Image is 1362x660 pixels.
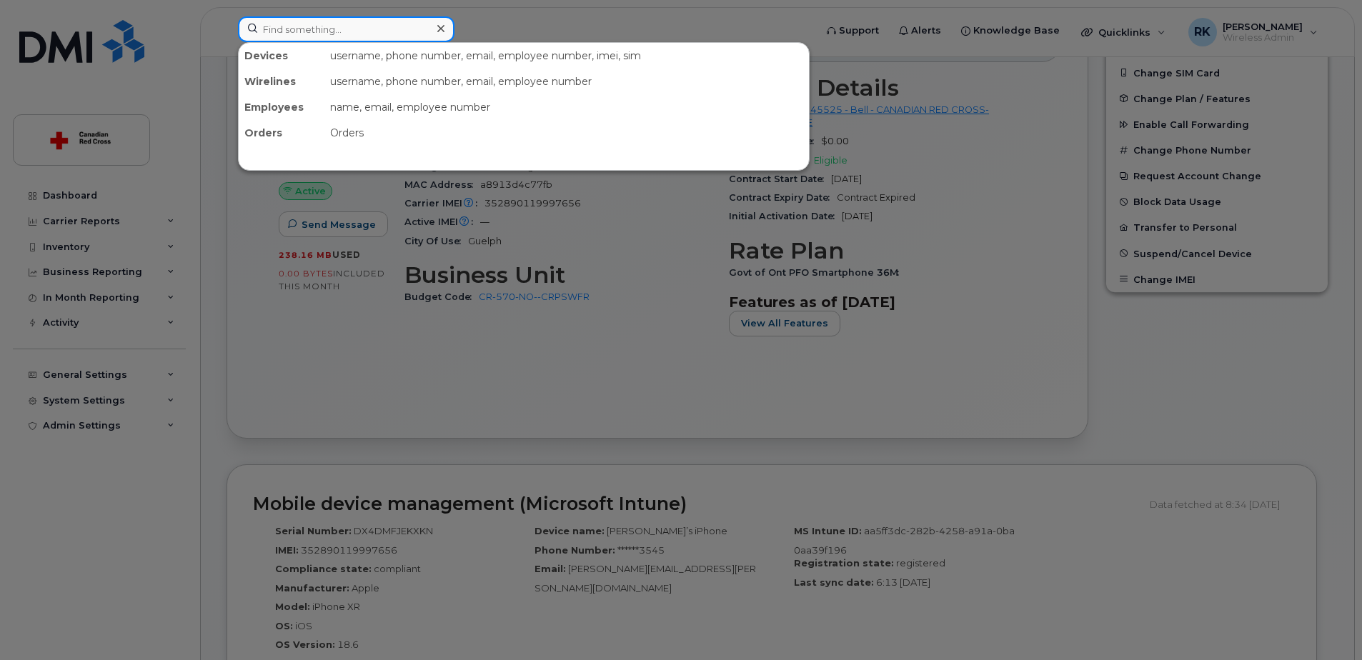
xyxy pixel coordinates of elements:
div: Orders [239,120,324,146]
div: Employees [239,94,324,120]
input: Find something... [238,16,454,42]
div: username, phone number, email, employee number [324,69,809,94]
div: name, email, employee number [324,94,809,120]
div: Wirelines [239,69,324,94]
div: username, phone number, email, employee number, imei, sim [324,43,809,69]
div: Devices [239,43,324,69]
div: Orders [324,120,809,146]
